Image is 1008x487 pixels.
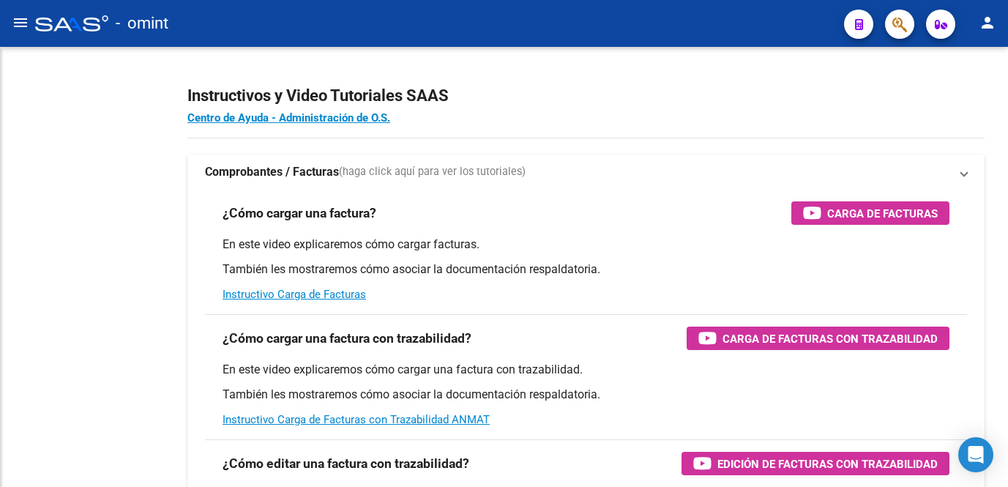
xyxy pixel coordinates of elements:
[723,330,938,348] span: Carga de Facturas con Trazabilidad
[687,327,949,350] button: Carga de Facturas con Trazabilidad
[12,14,29,31] mat-icon: menu
[827,204,938,223] span: Carga de Facturas
[682,452,949,475] button: Edición de Facturas con Trazabilidad
[187,111,390,124] a: Centro de Ayuda - Administración de O.S.
[339,164,526,180] span: (haga click aquí para ver los tutoriales)
[116,7,168,40] span: - omint
[223,413,490,426] a: Instructivo Carga de Facturas con Trazabilidad ANMAT
[223,203,376,223] h3: ¿Cómo cargar una factura?
[223,328,471,349] h3: ¿Cómo cargar una factura con trazabilidad?
[223,362,949,378] p: En este video explicaremos cómo cargar una factura con trazabilidad.
[205,164,339,180] strong: Comprobantes / Facturas
[791,201,949,225] button: Carga de Facturas
[223,288,366,301] a: Instructivo Carga de Facturas
[223,237,949,253] p: En este video explicaremos cómo cargar facturas.
[979,14,996,31] mat-icon: person
[958,437,993,472] div: Open Intercom Messenger
[223,453,469,474] h3: ¿Cómo editar una factura con trazabilidad?
[223,387,949,403] p: También les mostraremos cómo asociar la documentación respaldatoria.
[187,155,985,190] mat-expansion-panel-header: Comprobantes / Facturas(haga click aquí para ver los tutoriales)
[223,261,949,278] p: También les mostraremos cómo asociar la documentación respaldatoria.
[187,82,985,110] h2: Instructivos y Video Tutoriales SAAS
[717,455,938,473] span: Edición de Facturas con Trazabilidad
